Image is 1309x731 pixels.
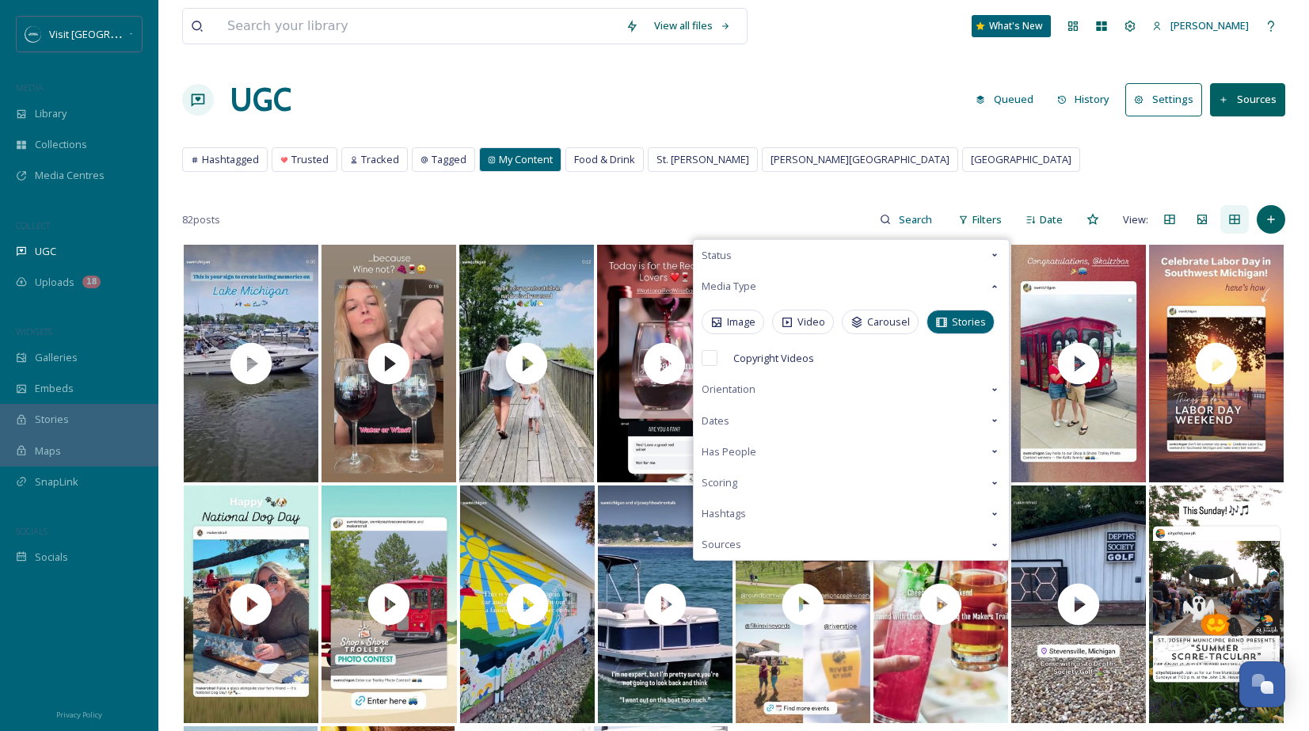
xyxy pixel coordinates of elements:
span: Filters [972,212,1002,227]
img: thumbnail [456,485,599,723]
span: Hashtagged [202,152,259,167]
a: History [1049,84,1126,115]
span: MEDIA [16,82,44,93]
span: SnapLink [35,474,78,489]
button: Open Chat [1239,661,1285,707]
img: thumbnail [1007,245,1150,482]
span: Privacy Policy [56,710,102,720]
span: Stories [35,412,69,427]
span: Stories [952,314,986,329]
span: View: [1123,212,1148,227]
img: thumbnail [1007,485,1150,723]
span: Tracked [361,152,399,167]
img: thumbnail [180,245,322,482]
span: Socials [35,550,68,565]
span: Embeds [35,381,74,396]
button: Sources [1210,83,1285,116]
input: Search your library [219,9,618,44]
button: Settings [1125,83,1202,116]
span: Copyright Videos [733,351,814,366]
a: [PERSON_NAME] [1144,10,1257,41]
span: Galleries [35,350,78,365]
span: Hashtags [702,506,746,521]
span: Image [727,314,755,329]
img: thumbnail [180,485,322,723]
a: View all files [646,10,739,41]
span: Media Centres [35,168,105,183]
span: Library [35,106,67,121]
span: Carousel [867,314,910,329]
span: COLLECT [16,219,50,231]
img: thumbnail [593,245,736,482]
span: Sources [702,537,741,552]
img: thumbnail [455,245,598,482]
span: Orientation [702,382,755,397]
img: thumbnail [1145,245,1288,482]
span: [PERSON_NAME][GEOGRAPHIC_DATA] [771,152,949,167]
img: This Sunday! 🎶🎵 [1145,485,1288,723]
span: St. [PERSON_NAME] [656,152,749,167]
div: 18 [82,276,101,288]
span: UGC [35,244,56,259]
a: Queued [968,84,1049,115]
span: WIDGETS [16,326,52,337]
span: Status [702,248,732,263]
span: Food & Drink [574,152,635,167]
span: Has People [702,444,756,459]
span: Trusted [291,152,329,167]
span: Video [797,314,825,329]
span: SOCIALS [16,525,48,537]
span: Visit [GEOGRAPHIC_DATA][US_STATE] [49,26,226,41]
span: Collections [35,137,87,152]
span: 82 posts [182,212,220,227]
img: thumbnail [594,485,736,723]
span: Dates [702,413,729,428]
span: Uploads [35,275,74,290]
img: SM%20Social%20Profile.png [25,26,41,42]
img: thumbnail [318,485,460,723]
span: Scoring [702,475,737,490]
a: What's New [972,15,1051,37]
span: Date [1040,212,1063,227]
img: thumbnail [318,245,460,482]
span: Media Type [702,279,756,294]
span: Tagged [432,152,466,167]
a: Privacy Policy [56,704,102,723]
button: Queued [968,84,1041,115]
span: [PERSON_NAME] [1170,18,1249,32]
span: [GEOGRAPHIC_DATA] [971,152,1071,167]
input: Search [891,204,942,235]
a: UGC [230,76,291,124]
a: Settings [1125,83,1210,116]
span: Maps [35,444,61,459]
button: History [1049,84,1118,115]
span: My Content [499,152,553,167]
